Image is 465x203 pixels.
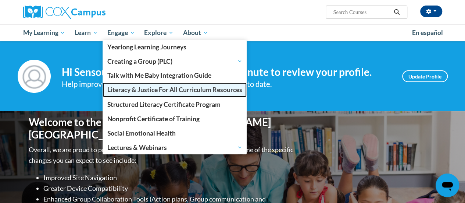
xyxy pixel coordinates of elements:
[29,116,295,141] h1: Welcome to the new and improved [PERSON_NAME][GEOGRAPHIC_DATA]
[107,71,211,79] span: Talk with Me Baby Integration Guide
[43,183,295,194] li: Greater Device Compatibility
[43,172,295,183] li: Improved Site Navigation
[107,86,242,94] span: Literacy & Justice For All Curriculum Resources
[62,66,391,78] h4: Hi Sensoury [PERSON_NAME]! Take a minute to review your profile.
[183,28,208,37] span: About
[23,6,105,19] img: Cox Campus
[178,24,213,41] a: About
[18,24,448,41] div: Main menu
[103,24,140,41] a: Engage
[107,43,186,51] span: Yearlong Learning Journeys
[107,101,221,108] span: Structured Literacy Certificate Program
[103,97,247,112] a: Structured Literacy Certificate Program
[144,28,174,37] span: Explore
[391,8,402,17] button: Search
[103,54,247,68] a: Creating a Group (PLC)
[29,144,295,166] p: Overall, we are proud to provide you with a more streamlined experience. Some of the specific cha...
[139,24,178,41] a: Explore
[103,83,247,97] a: Literacy & Justice For All Curriculum Resources
[332,8,391,17] input: Search Courses
[107,115,200,123] span: Nonprofit Certificate of Training
[18,24,70,41] a: My Learning
[23,28,65,37] span: My Learning
[420,6,442,17] button: Account Settings
[62,78,391,90] div: Help improve your experience by keeping your profile up to date.
[436,174,459,197] iframe: Button to launch messaging window
[103,126,247,140] a: Social Emotional Health
[23,6,155,19] a: Cox Campus
[75,28,98,37] span: Learn
[70,24,103,41] a: Learn
[107,143,242,152] span: Lectures & Webinars
[412,29,443,36] span: En español
[103,68,247,83] a: Talk with Me Baby Integration Guide
[107,129,176,137] span: Social Emotional Health
[103,40,247,54] a: Yearlong Learning Journeys
[402,70,448,82] a: Update Profile
[107,57,242,66] span: Creating a Group (PLC)
[18,60,51,93] img: Profile Image
[103,140,247,154] a: Lectures & Webinars
[107,28,135,37] span: Engage
[407,25,448,41] a: En español
[103,112,247,126] a: Nonprofit Certificate of Training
